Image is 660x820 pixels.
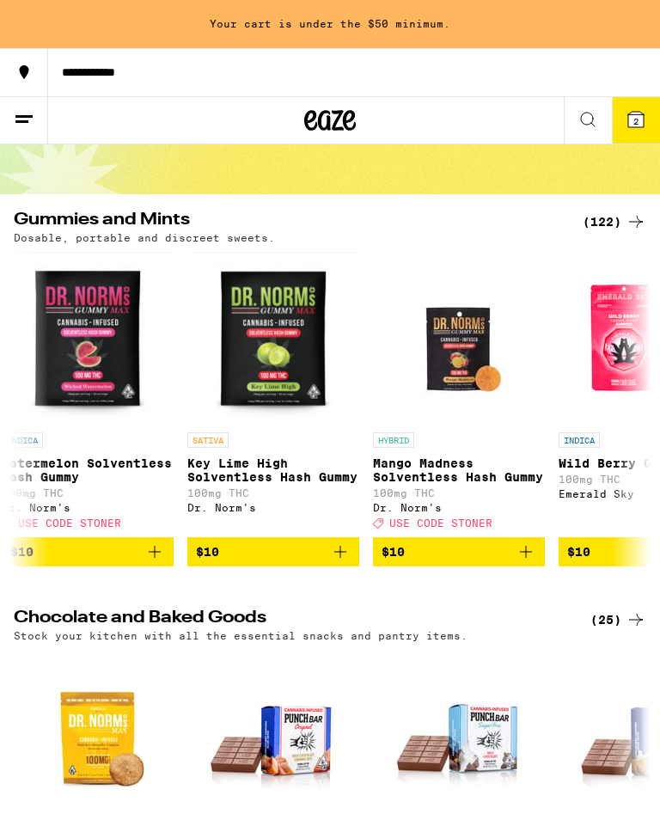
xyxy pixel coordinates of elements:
[10,545,34,559] span: $10
[373,252,545,424] img: Dr. Norm's - Mango Madness Solventless Hash Gummy
[373,537,545,566] button: Add to bag
[187,432,229,448] p: SATIVA
[559,432,600,448] p: INDICA
[373,252,545,537] a: Open page for Mango Madness Solventless Hash Gummy from Dr. Norm's
[373,432,414,448] p: HYBRID
[2,502,174,513] div: Dr. Norm's
[2,252,174,537] a: Open page for Watermelon Solventless Hash Gummy from Dr. Norm's
[2,432,43,448] p: INDICA
[18,517,121,529] span: USE CODE STONER
[583,211,646,232] a: (122)
[4,252,170,424] img: Dr. Norm's - Watermelon Solventless Hash Gummy
[187,456,359,484] p: Key Lime High Solventless Hash Gummy
[14,232,275,243] p: Dosable, portable and discreet sweets.
[633,116,639,126] span: 2
[10,12,124,26] span: Hi. Need any help?
[373,502,545,513] div: Dr. Norm's
[187,502,359,513] div: Dr. Norm's
[14,609,562,630] h2: Chocolate and Baked Goods
[187,252,359,537] a: Open page for Key Lime High Solventless Hash Gummy from Dr. Norm's
[567,545,590,559] span: $10
[373,456,545,484] p: Mango Madness Solventless Hash Gummy
[187,537,359,566] button: Add to bag
[2,487,174,499] p: 100mg THC
[382,545,405,559] span: $10
[14,630,467,641] p: Stock your kitchen with all the essential snacks and pantry items.
[373,487,545,499] p: 100mg THC
[590,609,646,630] a: (25)
[14,211,562,232] h2: Gummies and Mints
[187,487,359,499] p: 100mg THC
[2,456,174,484] p: Watermelon Solventless Hash Gummy
[2,537,174,566] button: Add to bag
[196,545,219,559] span: $10
[612,97,660,144] button: 2
[190,252,356,424] img: Dr. Norm's - Key Lime High Solventless Hash Gummy
[389,517,492,529] span: USE CODE STONER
